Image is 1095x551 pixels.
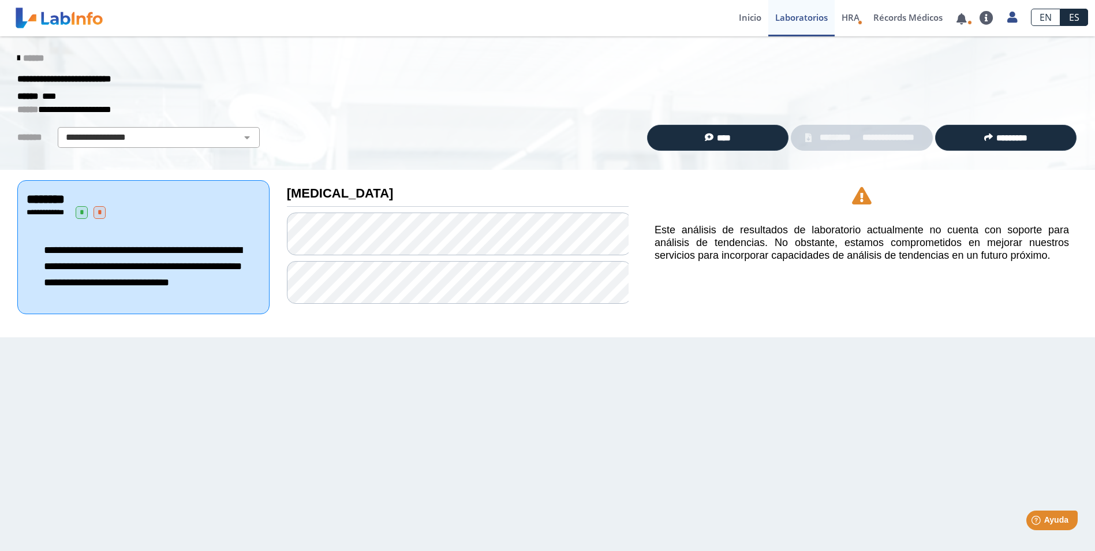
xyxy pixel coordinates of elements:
[1060,9,1088,26] a: ES
[1031,9,1060,26] a: EN
[842,12,859,23] span: HRA
[287,186,394,200] b: [MEDICAL_DATA]
[655,224,1069,262] h5: Este análisis de resultados de laboratorio actualmente no cuenta con soporte para análisis de ten...
[992,506,1082,538] iframe: Help widget launcher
